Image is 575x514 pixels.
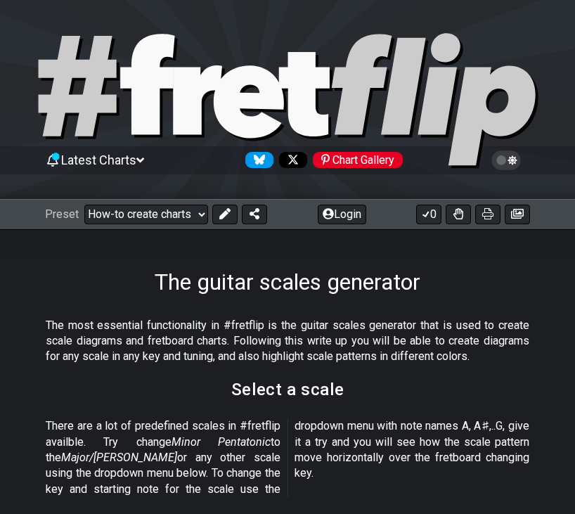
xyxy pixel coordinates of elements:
[498,154,515,167] span: Toggle light / dark theme
[240,152,273,168] a: Follow #fretflip at Bluesky
[172,435,271,449] em: Minor Pentatonic
[446,205,471,224] button: Toggle Dexterity for all fretkits
[46,418,529,497] p: There are a lot of predefined scales in #fretflip availble. Try change to the or any other scale ...
[61,153,136,167] span: Latest Charts
[212,205,238,224] button: Edit Preset
[61,451,177,464] em: Major/[PERSON_NAME]
[84,205,208,224] select: Preset
[416,205,441,224] button: 0
[242,205,267,224] button: Share Preset
[273,152,307,168] a: Follow #fretflip at X
[231,382,344,397] h2: Select a scale
[45,207,79,221] span: Preset
[505,205,530,224] button: Create image
[155,269,420,295] h1: The guitar scales generator
[307,152,403,168] a: #fretflip at Pinterest
[313,152,403,168] div: Chart Gallery
[46,318,529,365] p: The most essential functionality in #fretflip is the guitar scales generator that is used to crea...
[475,205,500,224] button: Print
[318,205,366,224] button: Login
